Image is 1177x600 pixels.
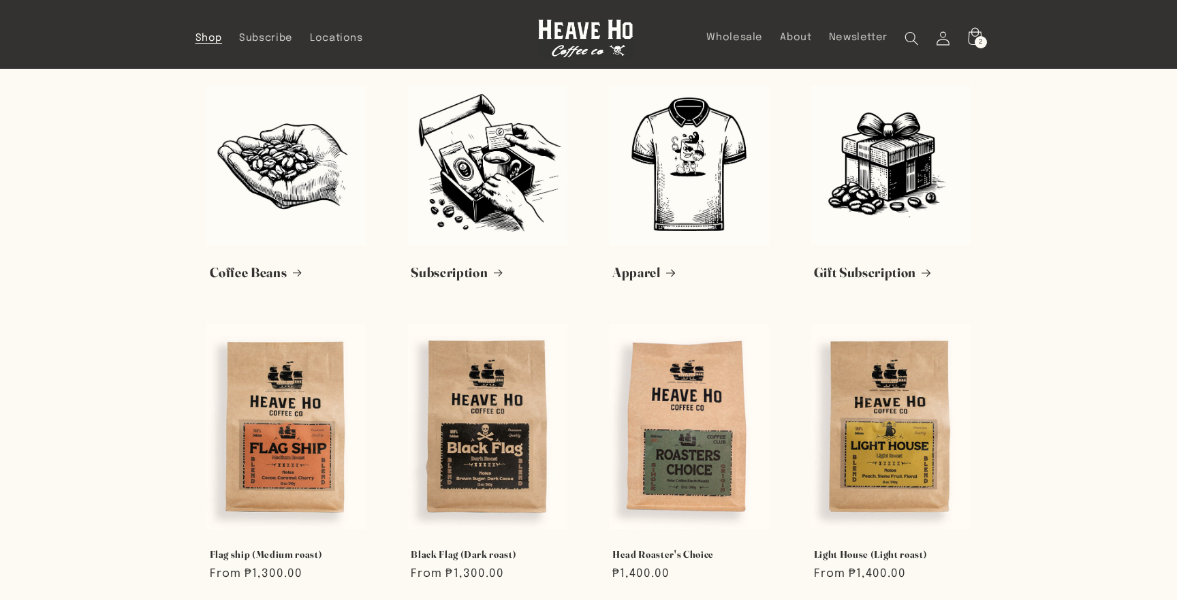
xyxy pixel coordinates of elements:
[612,264,766,281] a: Apparel
[239,32,293,45] span: Subscribe
[698,22,772,52] a: Wholesale
[829,31,888,44] span: Newsletter
[814,548,968,560] a: Light House (Light roast)
[411,264,565,281] a: Subscription
[310,32,363,45] span: Locations
[538,19,633,58] img: Heave Ho Coffee Co
[780,31,811,44] span: About
[612,548,766,560] a: Head Roaster's Choice
[411,548,565,560] a: Black Flag (Dark roast)
[301,23,371,53] a: Locations
[706,31,763,44] span: Wholesale
[814,264,968,281] a: Gift Subscription
[772,22,820,52] a: About
[231,23,302,53] a: Subscribe
[820,22,896,52] a: Newsletter
[979,36,983,48] span: 2
[195,32,223,45] span: Shop
[210,548,364,560] a: Flag ship (Medium roast)
[210,264,364,281] a: Coffee Beans
[896,22,928,54] summary: Search
[187,23,231,53] a: Shop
